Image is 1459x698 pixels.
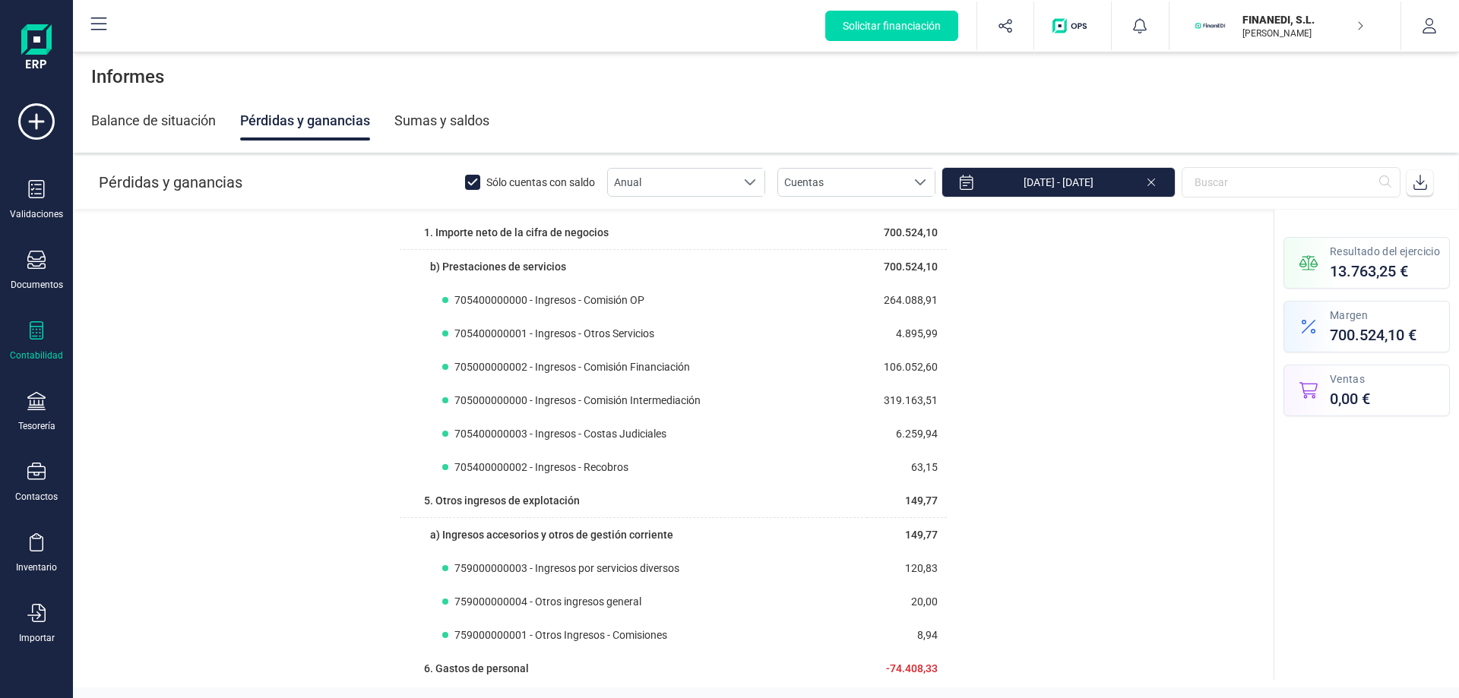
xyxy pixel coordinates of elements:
[1330,371,1370,387] span: Ventas
[486,172,595,193] span: Sólo cuentas con saldo
[11,279,63,291] div: Documentos
[867,384,947,417] td: 319.163,51
[454,359,690,374] span: 705000000002 - Ingresos - Comisión Financiación
[1330,324,1416,346] span: 700.524,10 €
[867,618,947,652] td: 8,94
[1043,2,1102,50] button: Logo de OPS
[394,101,489,141] div: Sumas y saldos
[1242,12,1364,27] p: FINANEDI, S.L.
[1194,9,1227,43] img: FI
[867,417,947,450] td: 6.259,94
[1274,228,1459,680] div: Resumen Pérdidas y Ganancias
[1330,308,1416,323] span: Margen
[454,627,667,643] span: 759000000001 - Otros Ingresos - Comisiones
[18,420,55,432] div: Tesorería
[843,18,941,33] span: Solicitar financiación
[867,450,947,484] td: 63,15
[21,24,52,73] img: Logo Finanedi
[454,594,641,609] span: 759000000004 - Otros ingresos general
[454,426,666,441] span: 705400000003 - Ingresos - Costas Judiciales
[91,101,216,141] div: Balance de situación
[867,585,947,618] td: 20,00
[1330,261,1440,282] span: 13.763,25 €
[1330,388,1370,409] span: 0,00 €
[1052,18,1093,33] img: Logo de OPS
[867,283,947,317] td: 264.088,91
[454,393,701,408] span: 705000000000 - Ingresos - Comisión Intermediación
[430,529,673,541] span: a) Ingresos accesorios y otros de gestión corriente
[1242,27,1364,39] p: [PERSON_NAME]
[16,561,57,573] div: Inventario
[867,652,947,686] td: -74.408,33
[454,326,654,341] span: 705400000001 - Ingresos - Otros Servicios
[1182,167,1400,197] input: Buscar
[778,169,906,196] span: Cuentas
[454,292,644,308] span: 705400000000 - Ingresos - Comisión OP
[424,494,580,507] span: 5. Otros ingresos de explotación
[1330,244,1440,259] span: Resultado del ejercicio
[430,261,566,273] span: b) Prestaciones de servicios
[19,632,55,644] div: Importar
[99,173,242,191] span: Pérdidas y ganancias
[424,226,609,238] span: 1. Importe neto de la cifra de negocios
[867,216,947,250] td: 700.524,10
[424,662,529,674] span: 6. Gastos de personal
[240,101,370,141] div: Pérdidas y ganancias
[10,349,63,362] div: Contabilidad
[454,460,628,475] span: 705400000002 - Ingresos - Recobros
[15,491,58,503] div: Contactos
[867,484,947,518] td: 149,77
[867,317,947,350] td: 4.895,99
[608,169,736,196] span: Anual
[454,561,679,576] span: 759000000003 - Ingresos por servicios diversos
[1188,2,1382,50] button: FIFINANEDI, S.L.[PERSON_NAME]
[10,208,63,220] div: Validaciones
[867,350,947,384] td: 106.052,60
[867,551,947,585] td: 120,83
[825,11,958,41] button: Solicitar financiación
[867,518,947,552] td: 149,77
[73,52,1459,101] div: Informes
[867,250,947,284] td: 700.524,10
